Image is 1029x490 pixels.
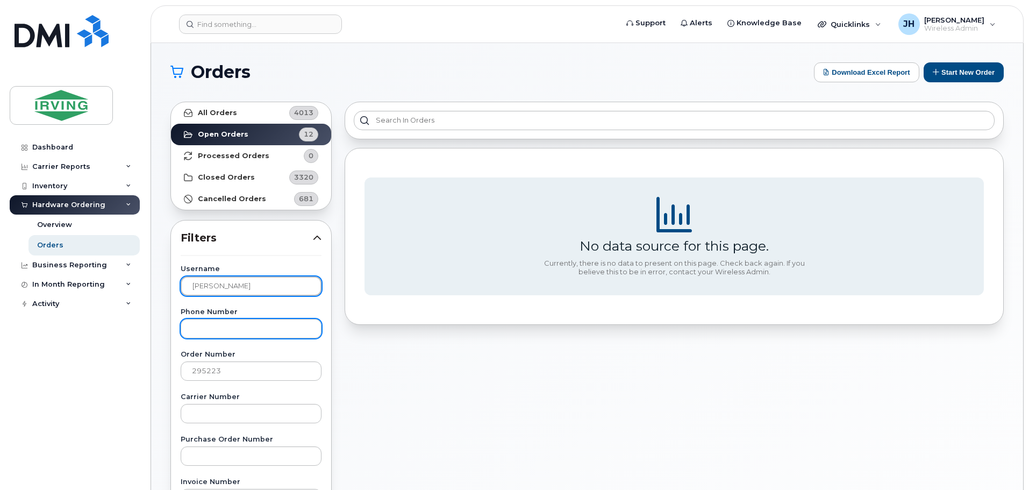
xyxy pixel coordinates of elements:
[171,102,331,124] a: All Orders4013
[198,152,269,160] strong: Processed Orders
[198,109,237,117] strong: All Orders
[171,188,331,210] a: Cancelled Orders681
[198,195,266,203] strong: Cancelled Orders
[181,309,321,316] label: Phone Number
[171,145,331,167] a: Processed Orders0
[198,173,255,182] strong: Closed Orders
[299,194,313,204] span: 681
[181,351,321,358] label: Order Number
[294,172,313,182] span: 3320
[181,266,321,273] label: Username
[814,62,919,82] button: Download Excel Report
[580,238,769,254] div: No data source for this page.
[181,230,313,246] span: Filters
[198,130,248,139] strong: Open Orders
[924,62,1004,82] button: Start New Order
[191,64,251,80] span: Orders
[309,151,313,161] span: 0
[304,129,313,139] span: 12
[181,479,321,486] label: Invoice Number
[181,436,321,443] label: Purchase Order Number
[171,167,331,188] a: Closed Orders3320
[354,111,995,130] input: Search in orders
[181,394,321,401] label: Carrier Number
[294,108,313,118] span: 4013
[171,124,331,145] a: Open Orders12
[540,259,809,276] div: Currently, there is no data to present on this page. Check back again. If you believe this to be ...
